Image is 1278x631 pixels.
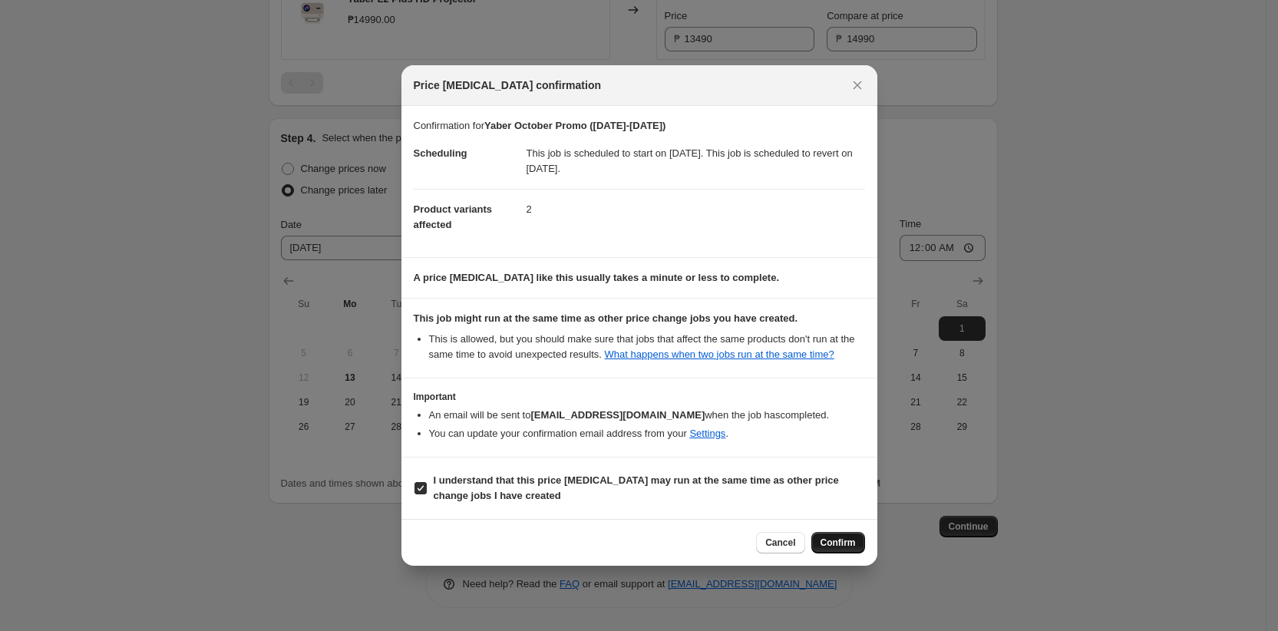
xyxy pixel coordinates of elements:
[414,272,780,283] b: A price [MEDICAL_DATA] like this usually takes a minute or less to complete.
[765,537,795,549] span: Cancel
[414,147,467,159] span: Scheduling
[414,203,493,230] span: Product variants affected
[811,532,865,553] button: Confirm
[527,189,865,230] dd: 2
[429,408,865,423] li: An email will be sent to when the job has completed .
[484,120,665,131] b: Yaber October Promo ([DATE]-[DATE])
[530,409,705,421] b: [EMAIL_ADDRESS][DOMAIN_NAME]
[414,118,865,134] p: Confirmation for
[605,349,834,360] a: What happens when two jobs run at the same time?
[414,391,865,403] h3: Important
[429,332,865,362] li: This is allowed, but you should make sure that jobs that affect the same products don ' t run at ...
[821,537,856,549] span: Confirm
[756,532,804,553] button: Cancel
[414,312,798,324] b: This job might run at the same time as other price change jobs you have created.
[527,134,865,189] dd: This job is scheduled to start on [DATE]. This job is scheduled to revert on [DATE].
[414,78,602,93] span: Price [MEDICAL_DATA] confirmation
[689,428,725,439] a: Settings
[429,426,865,441] li: You can update your confirmation email address from your .
[434,474,839,501] b: I understand that this price [MEDICAL_DATA] may run at the same time as other price change jobs I...
[847,74,868,96] button: Close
